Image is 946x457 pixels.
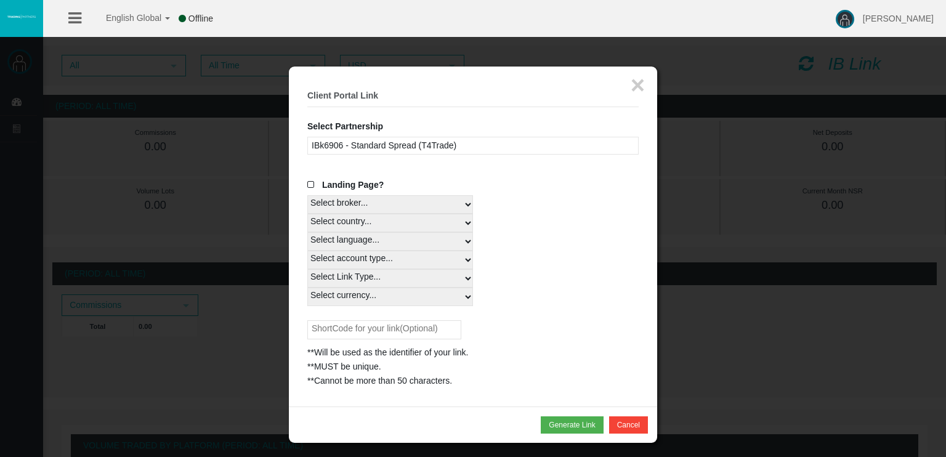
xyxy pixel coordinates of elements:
img: logo.svg [6,14,37,19]
input: ShortCode for your link(Optional) [307,320,461,339]
span: [PERSON_NAME] [863,14,934,23]
button: × [631,73,645,97]
button: Cancel [609,416,648,434]
label: Select Partnership [307,119,383,134]
div: **Will be used as the identifier of your link. [307,346,639,360]
div: **MUST be unique. [307,360,639,374]
b: Client Portal Link [307,91,378,100]
span: Offline [188,14,213,23]
div: IBk6906 - Standard Spread (T4Trade) [307,137,639,155]
img: user-image [836,10,854,28]
span: Landing Page? [322,180,384,190]
button: Generate Link [541,416,603,434]
span: English Global [90,13,161,23]
div: **Cannot be more than 50 characters. [307,374,639,388]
